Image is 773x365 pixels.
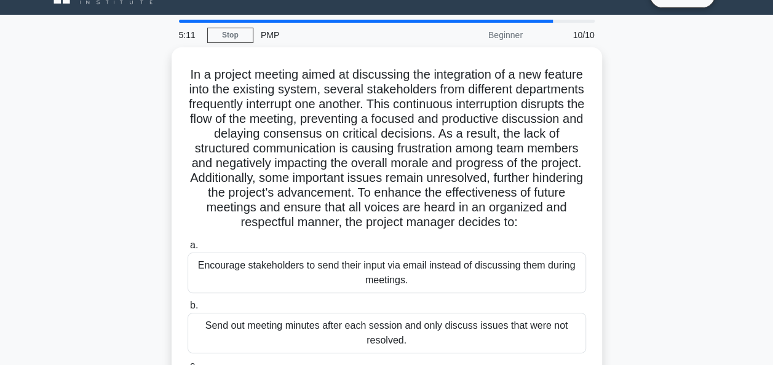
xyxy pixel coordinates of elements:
[190,240,198,250] span: a.
[186,67,587,230] h5: In a project meeting aimed at discussing the integration of a new feature into the existing syste...
[422,23,530,47] div: Beginner
[188,253,586,293] div: Encourage stakeholders to send their input via email instead of discussing them during meetings.
[530,23,602,47] div: 10/10
[188,313,586,353] div: Send out meeting minutes after each session and only discuss issues that were not resolved.
[172,23,207,47] div: 5:11
[207,28,253,43] a: Stop
[253,23,422,47] div: PMP
[190,300,198,310] span: b.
